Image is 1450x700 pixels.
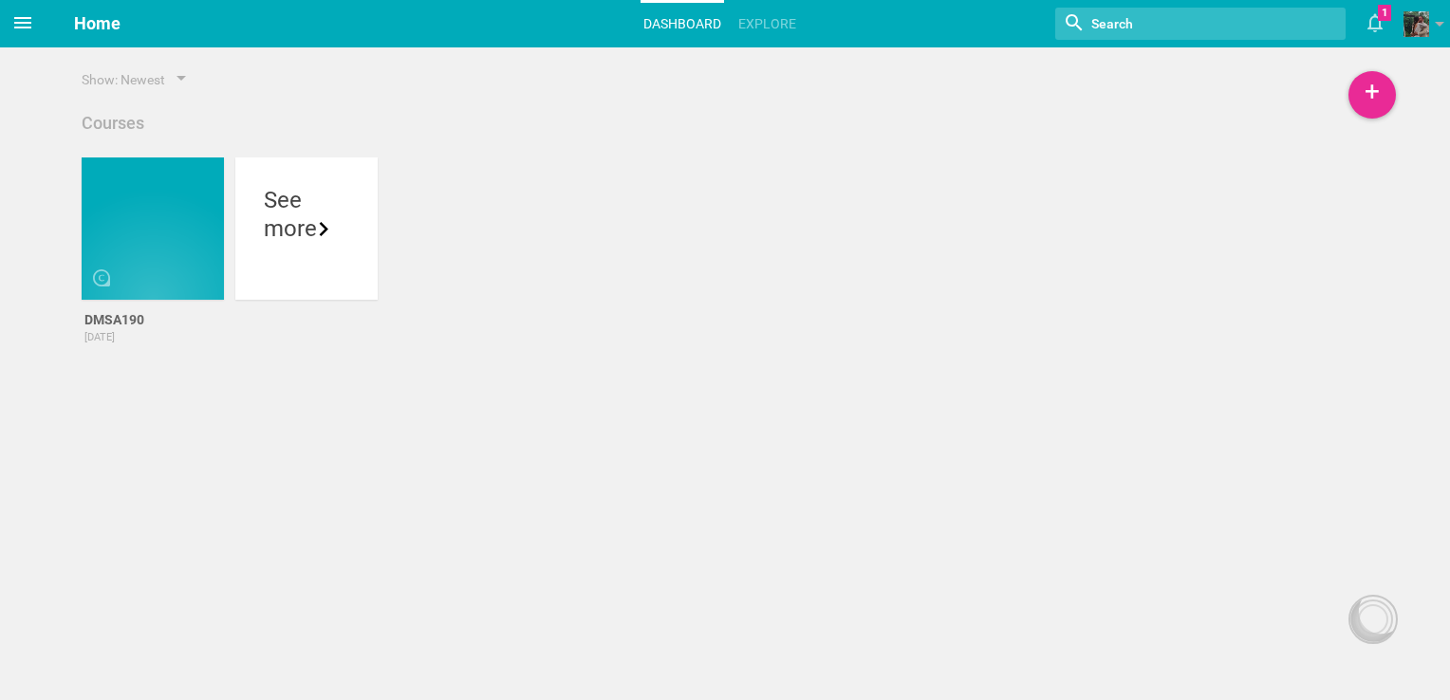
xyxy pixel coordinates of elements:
[74,13,121,33] span: Home
[641,3,724,45] a: Dashboard
[264,214,349,243] div: more
[735,3,799,45] a: Explore
[84,331,221,344] div: 2025-09-10T18:49:18.068Z
[1348,71,1396,119] div: +
[82,70,165,89] div: Show: Newest
[235,157,378,385] a: Seemore
[93,254,235,286] div: Course
[264,186,349,214] div: See
[84,311,221,328] div: DMSA190
[82,157,224,385] a: DMSA190[DATE]
[82,112,144,135] div: Courses
[1089,11,1263,36] input: Search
